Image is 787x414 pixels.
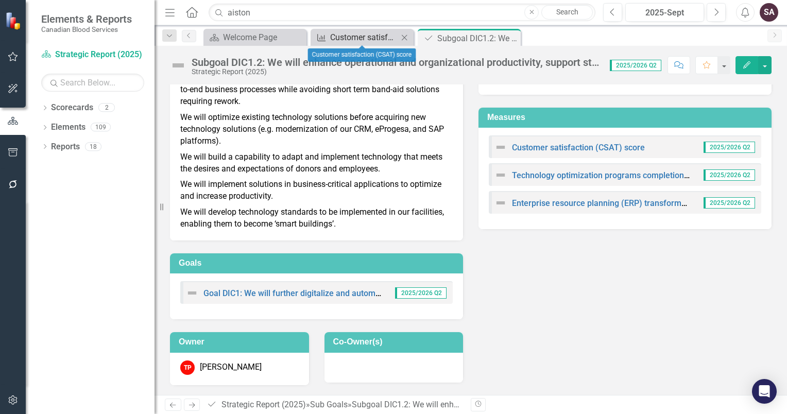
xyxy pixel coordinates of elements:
input: Search ClearPoint... [209,4,595,22]
a: Enterprise resource planning (ERP) transformation [512,198,700,208]
p: We will build a capability to adapt and implement technology that meets the desires and expectati... [180,149,453,177]
div: Customer satisfaction (CSAT) score [330,31,398,44]
div: 2025-Sept [629,7,700,19]
h3: Measures [487,113,766,122]
img: Not Defined [186,287,198,299]
span: 2025/2026 Q2 [395,287,447,299]
span: 2025/2026 Q2 [704,142,755,153]
a: Strategic Report (2025) [41,49,144,61]
img: Not Defined [494,141,507,153]
div: » » [207,399,463,411]
div: 2 [98,104,115,112]
div: 109 [91,123,111,132]
input: Search Below... [41,74,144,92]
h3: Goals [179,258,458,268]
a: Sub Goals [310,400,348,409]
h3: Co-Owner(s) [333,337,458,347]
p: We will deploy technology solutions in an iterative fashion, aligned to end-to-end business proce... [180,73,453,110]
a: Scorecards [51,102,93,114]
button: 2025-Sept [625,3,704,22]
a: Elements [51,122,85,133]
span: 2025/2026 Q2 [610,60,661,71]
a: Welcome Page [206,31,304,44]
small: Canadian Blood Services [41,25,132,33]
p: We will optimize existing technology solutions before acquiring new technology solutions (e.g. mo... [180,110,453,149]
a: Reports [51,141,80,153]
p: We will implement solutions in business-critical applications to optimize and increase productivity. [180,177,453,204]
span: 2025/2026 Q2 [704,169,755,181]
img: ClearPoint Strategy [5,11,23,29]
a: Technology optimization programs completion status [512,170,709,180]
a: Customer satisfaction (CSAT) score [313,31,398,44]
div: Customer satisfaction (CSAT) score [308,48,416,62]
p: We will develop technology standards to be implemented in our facilities, enabling them to become... [180,204,453,230]
img: Not Defined [494,169,507,181]
div: Open Intercom Messenger [752,379,777,404]
a: Strategic Report (2025) [221,400,306,409]
div: Subgoal DIC1.2: We will enhance operational and organizational productivity, support strategic ob... [437,32,518,45]
span: Elements & Reports [41,13,132,25]
a: Search [541,5,593,20]
a: Customer satisfaction (CSAT) score [512,143,645,152]
img: Not Defined [494,197,507,209]
div: Strategic Report (2025) [192,68,600,76]
h3: Owner [179,337,304,347]
div: TP [180,360,195,375]
div: Welcome Page [223,31,304,44]
div: Subgoal DIC1.2: We will enhance operational and organizational productivity, support strategic ob... [192,57,600,68]
div: 18 [85,142,101,151]
div: [PERSON_NAME] [200,361,262,373]
span: 2025/2026 Q2 [704,197,755,209]
button: SA [760,3,778,22]
a: Goal DIC1: We will further digitalize and automate our enterprise processes to improve how we wor... [203,288,716,298]
img: Not Defined [170,57,186,74]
